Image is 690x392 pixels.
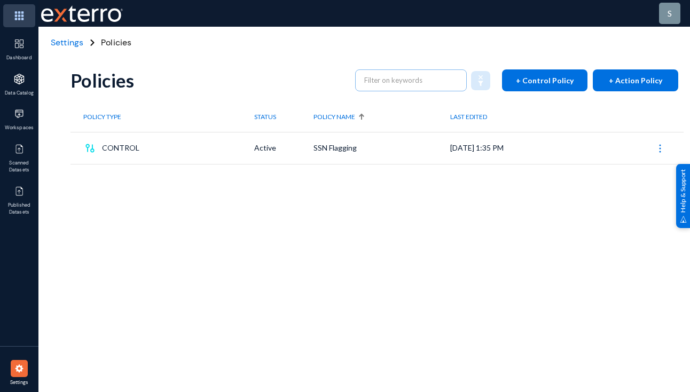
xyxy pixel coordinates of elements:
img: icon-applications.svg [14,74,25,84]
span: Exterro [38,3,121,25]
img: icon-published.svg [14,186,25,197]
img: icon-published.svg [14,144,25,154]
div: Policy NAME [313,109,450,125]
img: icon-dashboard.svg [14,38,25,49]
div: LAST EDITED [450,109,593,125]
span: Workspaces [2,124,37,132]
span: CONTROL [102,140,139,156]
td: SSN Flagging [313,132,450,164]
span: Scanned Datasets [2,160,37,174]
img: app launcher [3,4,35,27]
div: Help & Support [676,164,690,228]
div: LAST EDITED [450,109,487,125]
img: help_support.svg [680,216,687,223]
div: Policy Type [83,109,254,125]
button: + Action Policy [593,69,678,91]
span: Policies [101,36,131,49]
button: + Control Policy [502,69,587,91]
span: Settings [51,37,83,48]
span: + Action Policy [609,76,662,85]
td: [DATE] 1:35 PM [450,132,593,164]
input: Filter on keywords [364,72,458,88]
div: Policies [70,69,135,91]
img: exterro-work-mark.svg [41,5,123,22]
img: icon-more.svg [655,143,665,154]
span: Data Catalog [2,90,37,97]
td: Active [254,132,313,164]
img: icon-settings.svg [14,363,25,374]
th: STATUS [254,102,313,132]
img: control-policy-icon.svg [83,142,97,155]
span: s [668,8,672,18]
div: s [668,7,672,20]
span: Dashboard [2,54,37,62]
span: Published Datasets [2,202,37,216]
div: Policy NAME [313,109,355,125]
div: Policy Type [83,109,121,125]
span: + Control Policy [516,76,574,85]
span: Settings [2,379,37,387]
img: icon-workspace.svg [14,108,25,119]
